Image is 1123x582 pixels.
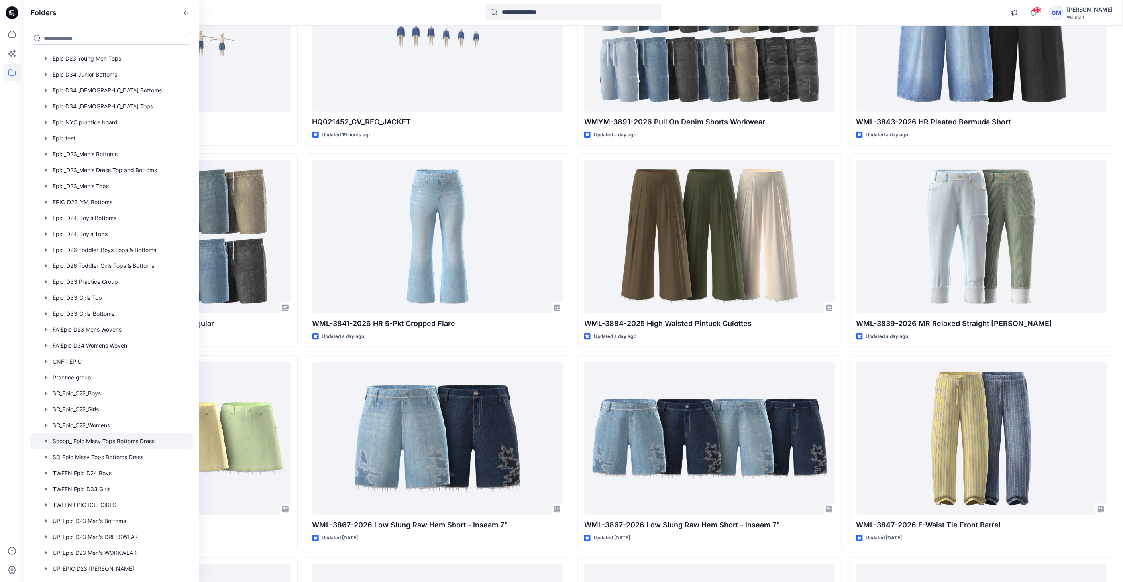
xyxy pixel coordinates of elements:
[312,362,563,515] a: WML-3867-2026 Low Slung Raw Hem Short - Inseam 7"
[1049,6,1064,20] div: GM
[312,318,563,329] p: WML-3841-2026 HR 5-Pkt Cropped Flare
[856,116,1107,128] p: WML-3843-2026 HR Pleated Bermuda Short
[322,131,372,139] p: Updated 19 hours ago
[856,520,1107,531] p: WML-3847-2026 E-Waist Tie Front Barrel
[594,534,630,543] p: Updated [DATE]
[1067,14,1113,20] div: Walmart
[322,534,358,543] p: Updated [DATE]
[856,362,1107,515] a: WML-3847-2026 E-Waist Tie Front Barrel
[312,520,563,531] p: WML-3867-2026 Low Slung Raw Hem Short - Inseam 7"
[594,332,636,341] p: Updated a day ago
[584,116,835,128] p: WMYM-3891-2026 Pull On Denim Shorts Workwear
[594,131,636,139] p: Updated a day ago
[866,131,909,139] p: Updated a day ago
[312,160,563,313] a: WML-3841-2026 HR 5-Pkt Cropped Flare
[322,332,365,341] p: Updated a day ago
[866,534,902,543] p: Updated [DATE]
[856,318,1107,329] p: WML-3839-2026 MR Relaxed Straight [PERSON_NAME]
[1067,5,1113,14] div: [PERSON_NAME]
[1033,7,1042,13] span: 63
[584,520,835,531] p: WML-3867-2026 Low Slung Raw Hem Short - Inseam 7"
[584,160,835,313] a: WML-3884-2025 High Waisted Pintuck Culottes
[866,332,909,341] p: Updated a day ago
[584,318,835,329] p: WML-3884-2025 High Waisted Pintuck Culottes
[584,362,835,515] a: WML-3867-2026 Low Slung Raw Hem Short - Inseam 7"
[312,116,563,128] p: HQ021452_GV_REG_JACKET
[856,160,1107,313] a: WML-3839-2026 MR Relaxed Straight Carpenter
